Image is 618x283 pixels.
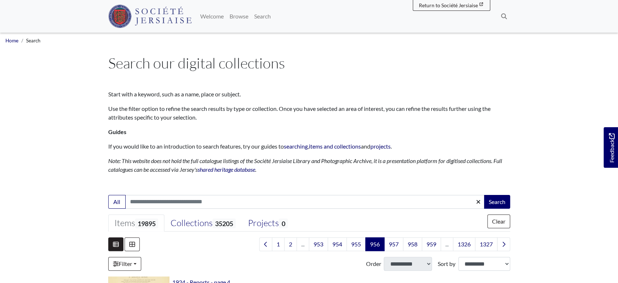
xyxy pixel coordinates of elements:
p: Start with a keyword, such as a name, place or subject. [108,90,510,99]
nav: pagination [256,237,510,251]
a: projects [370,143,391,150]
button: Search [484,195,510,209]
div: Collections [171,218,236,229]
a: items and collections [309,143,361,150]
a: Previous page [259,237,272,251]
a: shared heritage database [198,166,255,173]
img: Société Jersiaise [108,5,192,28]
span: 0 [279,219,287,228]
span: Search [26,38,41,43]
em: Note: This website does not hold the full catalogue listings of the Société Jersiaise Library and... [108,157,502,173]
a: Goto page 1326 [453,237,475,251]
p: If you would like to an introduction to search features, try our guides to , and . [108,142,510,151]
label: Sort by [438,259,455,268]
a: Welcome [197,9,227,24]
span: Feedback [607,133,616,163]
a: Next page [497,237,510,251]
a: Goto page 959 [422,237,441,251]
a: Société Jersiaise logo [108,3,192,30]
span: Goto page 956 [365,237,384,251]
a: Home [5,38,18,43]
a: Goto page 954 [328,237,347,251]
h1: Search our digital collections [108,54,510,72]
button: Clear [487,215,510,228]
a: Goto page 955 [346,237,366,251]
span: 19895 [135,219,158,228]
a: Search [251,9,274,24]
a: Goto page 2 [284,237,297,251]
a: Filter [108,257,141,271]
a: Goto page 953 [309,237,328,251]
span: Return to Société Jersiaise [419,2,478,8]
a: searching [284,143,308,150]
a: Goto page 1327 [475,237,497,251]
a: Browse [227,9,251,24]
div: Items [114,218,158,229]
button: All [108,195,126,209]
label: Order [366,259,381,268]
a: Goto page 958 [403,237,422,251]
div: Projects [248,218,287,229]
input: Enter one or more search terms... [125,195,485,209]
p: Use the filter option to refine the search results by type or collection. Once you have selected ... [108,104,510,122]
strong: Guides [108,128,126,135]
a: Goto page 957 [384,237,403,251]
a: Would you like to provide feedback? [604,127,618,168]
span: 35205 [213,219,236,228]
a: Goto page 1 [272,237,285,251]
